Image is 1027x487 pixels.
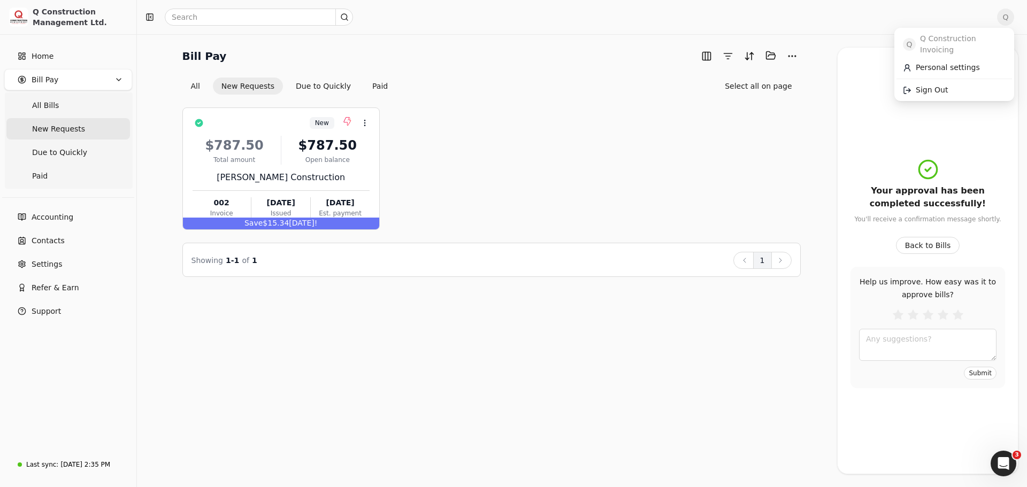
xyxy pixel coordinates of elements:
div: Invoice filter options [182,78,397,95]
div: You'll receive a confirmation message shortly. [854,214,1001,224]
a: Due to Quickly [6,142,130,163]
div: Your approval has been completed successfully! [850,184,1005,210]
iframe: Intercom live chat [991,451,1016,476]
button: Submit [964,367,997,380]
input: Search [165,9,353,26]
button: Bill Pay [4,69,132,90]
span: Personal settings [916,62,980,73]
div: Total amount [193,155,277,165]
span: Sign Out [916,84,948,96]
button: Back to Bills [896,237,960,254]
a: Paid [6,165,130,187]
a: Last sync:[DATE] 2:35 PM [4,455,132,474]
button: Due to Quickly [287,78,359,95]
a: Contacts [4,230,132,251]
span: Save [244,219,263,227]
span: Settings [32,259,62,270]
button: More [784,48,801,65]
button: All [182,78,209,95]
a: All Bills [6,95,130,116]
div: [DATE] 2:35 PM [60,460,110,469]
button: New Requests [213,78,283,95]
div: Help us improve. How easy was it to approve bills? [859,275,997,301]
span: 1 - 1 [226,256,239,265]
span: Showing [191,256,223,265]
a: Settings [4,253,132,275]
div: [PERSON_NAME] Construction [193,171,370,184]
span: [DATE]! [289,219,317,227]
span: Bill Pay [32,74,58,86]
div: Issued [251,208,310,218]
span: Home [32,51,53,62]
div: [DATE] [311,197,369,208]
span: 1 [252,256,257,265]
span: 3 [1013,451,1021,459]
a: Accounting [4,206,132,228]
div: Est. payment [311,208,369,218]
button: Paid [364,78,396,95]
span: Q [903,38,916,51]
span: Q Construction Invoicing [920,33,1006,56]
span: Paid [32,171,48,182]
div: 002 [193,197,251,208]
button: Support [4,300,132,322]
button: Sort [741,48,758,65]
div: Q [894,28,1014,101]
button: Refer & Earn [4,277,132,298]
div: Last sync: [26,460,58,469]
div: $787.50 [286,136,370,155]
button: Select all on page [716,78,800,95]
span: Due to Quickly [32,147,87,158]
div: $787.50 [193,136,277,155]
div: [DATE] [251,197,310,208]
a: Home [4,45,132,67]
span: Accounting [32,212,73,223]
button: Q [997,9,1014,26]
div: $15.34 [183,218,379,229]
span: of [242,256,249,265]
button: 1 [753,252,772,269]
span: Contacts [32,235,65,246]
button: Batch (0) [762,47,779,64]
img: 3171ca1f-602b-4dfe-91f0-0ace091e1481.jpeg [9,7,28,27]
span: Support [32,306,61,317]
span: New Requests [32,123,85,135]
div: Open balance [286,155,370,165]
span: Refer & Earn [32,282,79,293]
div: Q Construction Management Ltd. [33,6,127,28]
a: New Requests [6,118,130,140]
h2: Bill Pay [182,48,227,65]
div: Invoice [193,208,251,218]
span: All Bills [32,100,59,111]
span: New [315,118,329,128]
